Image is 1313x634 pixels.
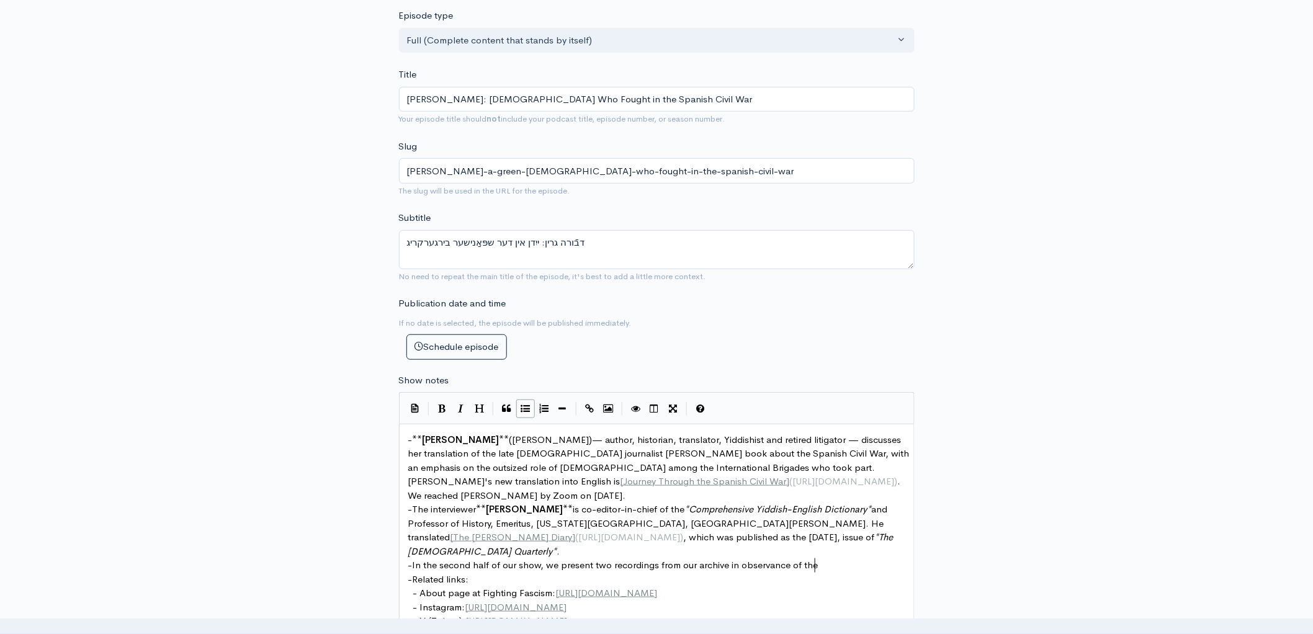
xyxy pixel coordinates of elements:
label: Slug [399,140,418,154]
span: - [408,573,413,585]
span: [URL][DOMAIN_NAME] [579,531,681,543]
span: The [DEMOGRAPHIC_DATA] Quarterly [408,531,896,557]
span: [URL][DOMAIN_NAME] [466,615,568,627]
button: Numbered List [535,400,553,418]
button: Schedule episode [406,334,507,360]
span: - About page at Fighting Fascism: [413,587,556,599]
span: ( [790,475,793,487]
button: Full (Complete content that stands by itself) [399,28,915,53]
span: - X (Twitter): [413,615,466,627]
input: What is the episode's title? [399,87,915,112]
span: Related links: [413,573,469,585]
span: ( [576,531,579,543]
button: Insert Image [599,400,618,418]
span: , which was published as the [DATE], issue of [684,531,875,543]
span: . [557,545,560,557]
span: [ [450,531,454,543]
small: No need to repeat the main title of the episode, it's best to add a little more context. [399,271,706,282]
div: Full (Complete content that stands by itself) [407,33,895,48]
button: Toggle Preview [627,400,645,418]
span: In the second half of our show, we present two recordings from our archive in observance of the [413,559,818,571]
strong: not [487,114,501,124]
label: Subtitle [399,211,431,225]
label: Episode type [399,9,454,23]
small: Your episode title should include your podcast title, episode number, or season number. [399,114,725,124]
span: ] [787,475,790,487]
button: Toggle Fullscreen [664,400,683,418]
span: The [PERSON_NAME] Diary [454,531,573,543]
button: Bold [433,400,452,418]
span: and Professor of History, Emeritus, [US_STATE][GEOGRAPHIC_DATA], [GEOGRAPHIC_DATA][PERSON_NAME]. ... [408,503,890,543]
button: Insert Show Notes Template [406,398,424,417]
span: . We reached [PERSON_NAME] by Zoom on [DATE]. [408,475,903,501]
button: Toggle Side by Side [645,400,664,418]
button: Quote [498,400,516,418]
span: [URL][DOMAIN_NAME] [793,475,895,487]
i: | [428,402,429,416]
label: Title [399,68,417,82]
span: The interviewer [413,503,477,515]
button: Generic List [516,400,535,418]
span: - [408,559,413,571]
small: The slug will be used in the URL for the episode. [399,185,570,196]
button: Create Link [581,400,599,418]
span: [URL][DOMAIN_NAME] [556,587,658,599]
button: Markdown Guide [691,400,710,418]
label: Show notes [399,373,449,388]
span: Journey Through the Spanish Civil War [624,475,787,487]
span: ) [895,475,898,487]
button: Heading [470,400,489,418]
button: Insert Horizontal Line [553,400,572,418]
i: | [493,402,494,416]
i: | [576,402,577,416]
span: - Instagram: [413,601,465,613]
span: [URL][DOMAIN_NAME] [465,601,567,613]
span: [PERSON_NAME] [486,503,563,515]
small: If no date is selected, the episode will be published immediately. [399,318,632,328]
i: | [686,402,688,416]
span: ([PERSON_NAME])— author, historian, translator, Yiddishist and retired litigator — discusses her ... [408,434,912,488]
span: is co-editor-in-chief of the [573,503,685,515]
label: Publication date and time [399,297,506,311]
span: ] [573,531,576,543]
span: - [408,503,413,515]
span: [PERSON_NAME] [423,434,500,445]
span: ) [681,531,684,543]
span: - [408,434,413,445]
i: | [622,402,623,416]
input: title-of-episode [399,158,915,184]
span: Comprehensive Yiddish-English Dictionary [689,503,867,515]
button: Italic [452,400,470,418]
span: [ [621,475,624,487]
